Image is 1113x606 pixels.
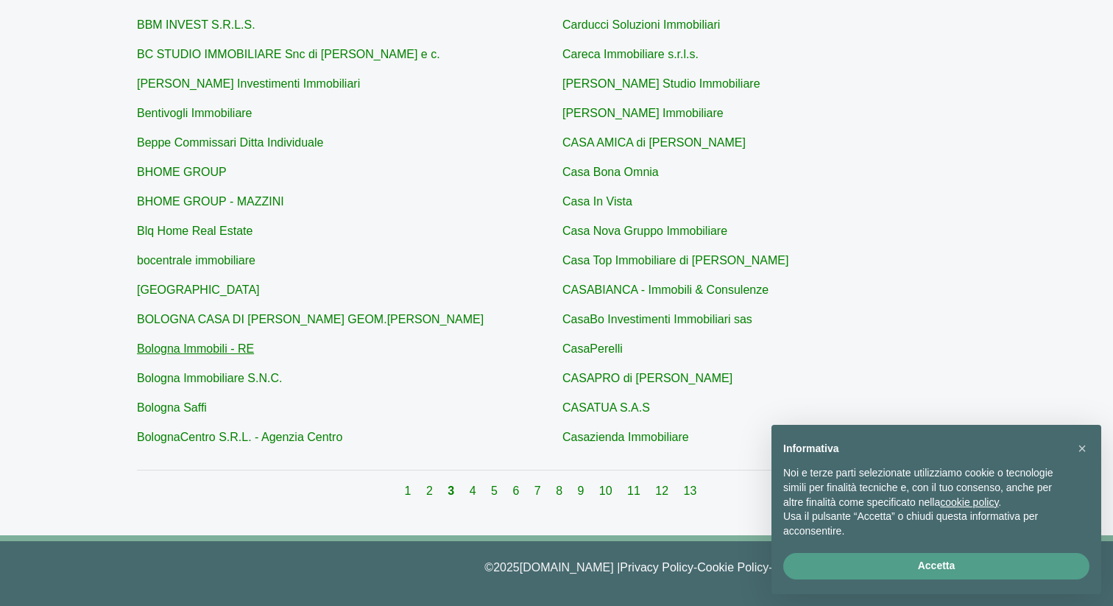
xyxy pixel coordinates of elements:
a: 12 [655,485,671,497]
a: 7 [534,485,544,497]
a: 3 [448,485,457,497]
a: Bologna Saffi [137,401,207,414]
a: bocentrale immobiliare [137,254,255,267]
a: Bentivogli Immobiliare [137,107,252,119]
a: [GEOGRAPHIC_DATA] [137,283,260,296]
a: 2 [426,485,436,497]
a: 8 [556,485,565,497]
a: BC STUDIO IMMOBILIARE Snc di [PERSON_NAME] e c. [137,48,440,60]
p: Noi e terze parti selezionate utilizziamo cookie o tecnologie simili per finalità tecniche e, con... [783,466,1066,510]
a: Privacy Policy [620,561,693,574]
button: Chiudi questa informativa [1070,437,1094,460]
a: Cookie Policy [697,561,768,574]
a: Casa Nova Gruppo Immobiliare [562,225,727,237]
a: Casazienda Immobiliare [562,431,689,443]
a: Casa Bona Omnia [562,166,659,178]
a: 13 [684,485,697,497]
a: 1 [405,485,414,497]
a: [PERSON_NAME] Investimenti Immobiliari [137,77,360,90]
p: © 2025 [DOMAIN_NAME] | - - | [148,559,965,577]
a: CASATUA S.A.S [562,401,650,414]
a: Bologna Immobili - RE [137,342,254,355]
a: CasaBo Investimenti Immobiliari sas [562,313,752,325]
a: Bologna Immobiliare S.N.C. [137,372,282,384]
a: CASABIANCA - Immobili & Consulenze [562,283,768,296]
a: BHOME GROUP [137,166,227,178]
a: Casa In Vista [562,195,632,208]
button: Accetta [783,553,1089,579]
a: 5 [491,485,501,497]
a: BolognaCentro S.R.L. - Agenzia Centro [137,431,342,443]
span: × [1078,440,1086,457]
p: Usa il pulsante “Accetta” o chiudi questa informativa per acconsentire. [783,510,1066,538]
a: [PERSON_NAME] Studio Immobiliare [562,77,760,90]
a: [PERSON_NAME] Immobiliare [562,107,724,119]
a: Beppe Commissari Ditta Individuale [137,136,323,149]
a: BOLOGNA CASA DI [PERSON_NAME] GEOM.[PERSON_NAME] [137,313,484,325]
a: cookie policy - il link si apre in una nuova scheda [940,496,998,508]
a: 11 [627,485,643,497]
a: CASA AMICA di [PERSON_NAME] [562,136,746,149]
a: Casa Top Immobiliare di [PERSON_NAME] [562,254,788,267]
a: Careca Immobiliare s.r.l.s. [562,48,699,60]
a: 4 [470,485,479,497]
a: BBM INVEST S.R.L.S. [137,18,255,31]
a: 6 [512,485,522,497]
a: 10 [599,485,615,497]
a: BHOME GROUP - MAZZINI [137,195,284,208]
a: CASAPRO di [PERSON_NAME] [562,372,732,384]
h2: Informativa [783,443,1066,455]
a: Carducci Soluzioni Immobiliari [562,18,720,31]
a: Blq Home Real Estate [137,225,252,237]
a: CasaPerelli [562,342,623,355]
a: 9 [577,485,587,497]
